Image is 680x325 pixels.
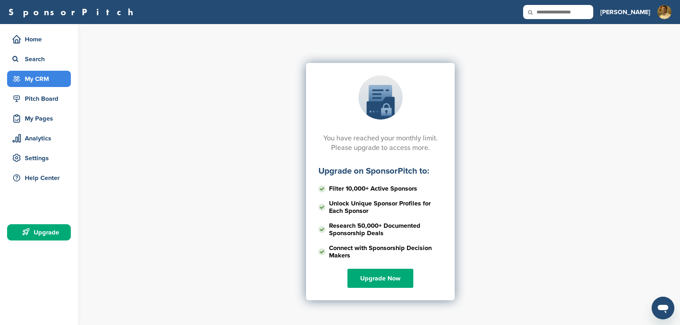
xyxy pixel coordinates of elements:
h2: You have reached your monthly limit. Please upgrade to access more. [318,134,442,153]
a: Pitch Board [7,91,71,107]
a: My CRM [7,71,71,87]
h3: [PERSON_NAME] [600,7,650,17]
div: Help Center [11,172,71,184]
li: Connect with Sponsorship Decision Makers [318,242,442,262]
li: Filter 10,000+ Active Sponsors [318,182,442,195]
a: Upgrade Now [347,269,413,288]
a: [PERSON_NAME] [600,4,650,20]
div: Settings [11,152,71,164]
a: My Pages [7,110,71,127]
div: My Pages [11,112,71,125]
div: Home [11,33,71,46]
a: Analytics [7,130,71,146]
label: Upgrade on SponsorPitch to: [318,166,429,176]
a: Search [7,51,71,67]
iframe: Button to launch messaging window [652,297,674,319]
div: Search [11,53,71,65]
li: Unlock Unique Sponsor Profiles for Each Sponsor [318,197,442,217]
img: Open uri20141112 66930 v2ji21?1415806759 [657,5,671,19]
a: Settings [7,150,71,166]
a: Home [7,31,71,47]
li: Research 50,000+ Documented Sponsorship Deals [318,220,442,239]
div: My CRM [11,72,71,85]
a: Help Center [7,170,71,186]
a: Upgrade [7,224,71,240]
div: Analytics [11,132,71,145]
a: SponsorPitch [8,7,138,17]
div: Upgrade [11,226,71,239]
div: Pitch Board [11,92,71,105]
